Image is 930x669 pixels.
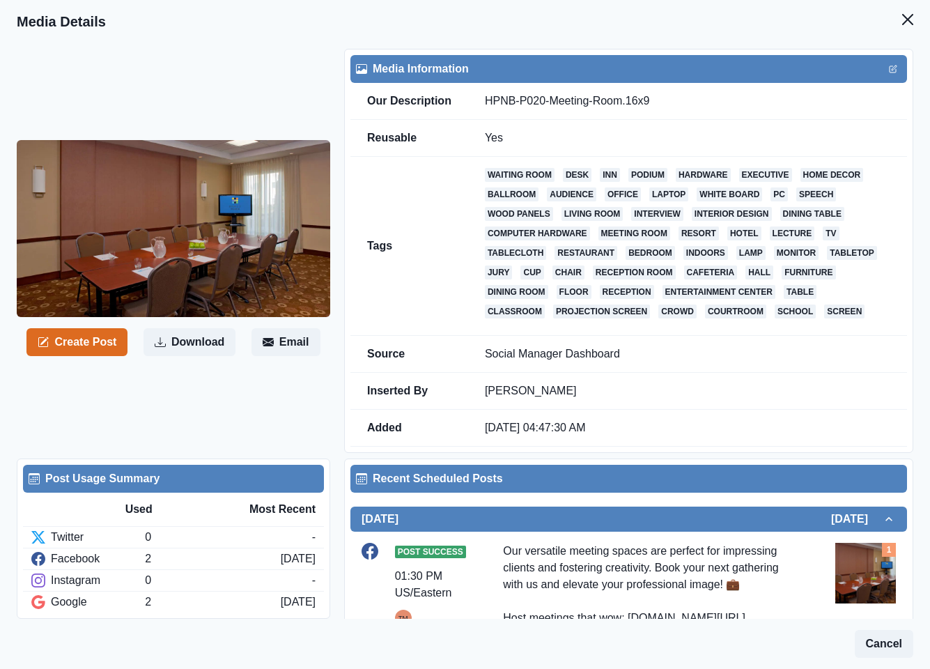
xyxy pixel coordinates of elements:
[468,83,907,120] td: HPNB-P020-Meeting-Room.16x9
[831,512,882,525] h2: [DATE]
[684,266,738,279] a: cafeteria
[485,207,553,221] a: wood panels
[885,61,901,77] button: Edit
[679,226,719,240] a: resort
[398,610,408,626] div: Tony Manalo
[823,226,839,240] a: tv
[835,543,896,603] img: fc7plf12ywze3pu9jxbr
[350,83,468,120] td: Our Description
[350,120,468,157] td: Reusable
[600,168,620,182] a: inn
[350,410,468,447] td: Added
[29,470,318,487] div: Post Usage Summary
[31,551,145,567] div: Facebook
[503,543,796,626] div: Our versatile meeting spaces are perfect for impressing clients and fostering creativity. Book yo...
[395,546,466,558] span: Post Success
[485,246,546,260] a: tablecloth
[855,630,913,658] button: Cancel
[553,305,650,318] a: projection screen
[697,187,762,201] a: white board
[676,168,731,182] a: hardware
[281,551,316,567] div: [DATE]
[485,305,545,318] a: classroom
[626,246,675,260] a: bedroom
[362,512,398,525] h2: [DATE]
[649,187,688,201] a: laptop
[739,168,792,182] a: executive
[125,501,221,518] div: Used
[727,226,761,240] a: hotel
[780,207,844,221] a: dining table
[520,266,543,279] a: cup
[350,373,468,410] td: Inserted By
[683,246,728,260] a: indoors
[662,285,775,299] a: entertainment center
[31,594,145,610] div: Google
[775,305,816,318] a: school
[894,6,922,33] button: Close
[593,266,676,279] a: reception room
[350,157,468,336] td: Tags
[395,568,465,601] div: 01:30 PM US/Eastern
[782,266,835,279] a: furniture
[485,347,890,361] p: Social Manager Dashboard
[770,226,815,240] a: lecture
[485,187,538,201] a: ballroom
[796,187,836,201] a: speech
[736,246,766,260] a: lamp
[563,168,591,182] a: desk
[547,187,596,201] a: audience
[350,336,468,373] td: Source
[356,470,901,487] div: Recent Scheduled Posts
[658,305,697,318] a: crowd
[350,507,907,532] button: [DATE][DATE]
[281,594,316,610] div: [DATE]
[692,207,772,221] a: interior design
[251,328,320,356] button: Email
[552,266,584,279] a: chair
[600,285,654,299] a: reception
[312,572,316,589] div: -
[605,187,641,201] a: office
[31,529,145,546] div: Twitter
[557,285,591,299] a: floor
[485,285,548,299] a: dining room
[17,140,330,316] img: fc7plf12ywze3pu9jxbr
[882,543,896,557] div: Total Media Attached
[555,246,617,260] a: restaurant
[631,207,683,221] a: interview
[705,305,766,318] a: courtroom
[774,246,819,260] a: monitor
[145,594,280,610] div: 2
[770,187,788,201] a: pc
[26,328,127,356] button: Create Post
[784,285,816,299] a: table
[628,168,667,182] a: podium
[144,328,235,356] button: Download
[31,572,145,589] div: Instagram
[485,168,555,182] a: waiting room
[485,226,590,240] a: computer hardware
[220,501,316,518] div: Most Recent
[824,305,865,318] a: screen
[561,207,623,221] a: living room
[485,266,513,279] a: jury
[356,61,901,77] div: Media Information
[145,529,311,546] div: 0
[598,226,670,240] a: meeting room
[145,572,311,589] div: 0
[745,266,773,279] a: hall
[800,168,864,182] a: home decor
[468,410,907,447] td: [DATE] 04:47:30 AM
[312,529,316,546] div: -
[827,246,877,260] a: tabletop
[145,551,280,567] div: 2
[485,385,577,397] a: [PERSON_NAME]
[468,120,907,157] td: Yes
